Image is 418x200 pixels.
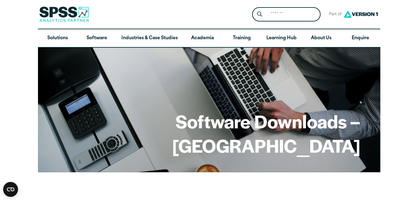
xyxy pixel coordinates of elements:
a: Learning Hub [261,29,302,47]
button: Search magnifying glass icon [254,9,265,20]
a: Software [77,29,116,47]
h1: Software Downloads – [GEOGRAPHIC_DATA] [58,109,360,157]
a: Training [222,29,261,47]
a: Enquire [341,29,380,47]
a: Industries & Case Studies [116,29,183,47]
nav: Desktop version of site main menu [38,29,380,47]
img: SPSS Analytics Partner [39,7,89,22]
a: Academia [183,29,222,47]
button: Open CMP widget [3,182,18,197]
a: Solutions [38,29,77,47]
form: Site Header Search Form [252,7,321,22]
span: Part of [326,10,342,19]
a: About Us [302,29,341,47]
img: Version1 Logo [342,8,379,20]
svg: Search magnifying glass icon [257,12,262,17]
